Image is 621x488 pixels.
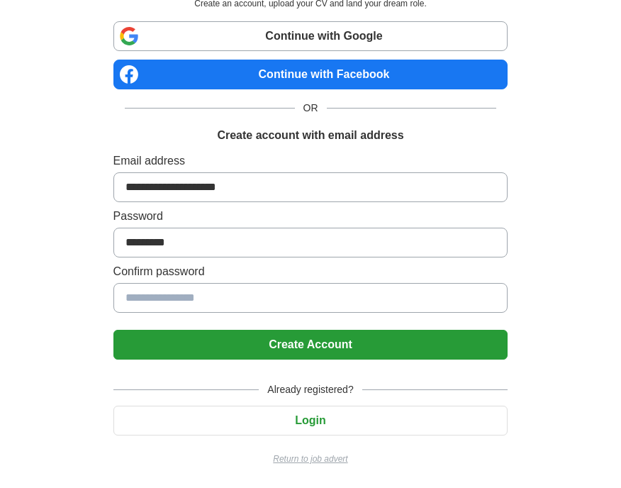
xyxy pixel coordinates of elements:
[113,453,508,465] a: Return to job advert
[113,21,508,51] a: Continue with Google
[113,406,508,436] button: Login
[113,208,508,225] label: Password
[113,414,508,426] a: Login
[113,152,508,170] label: Email address
[113,60,508,89] a: Continue with Facebook
[113,330,508,360] button: Create Account
[295,101,327,116] span: OR
[217,127,403,144] h1: Create account with email address
[113,263,508,280] label: Confirm password
[259,382,362,397] span: Already registered?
